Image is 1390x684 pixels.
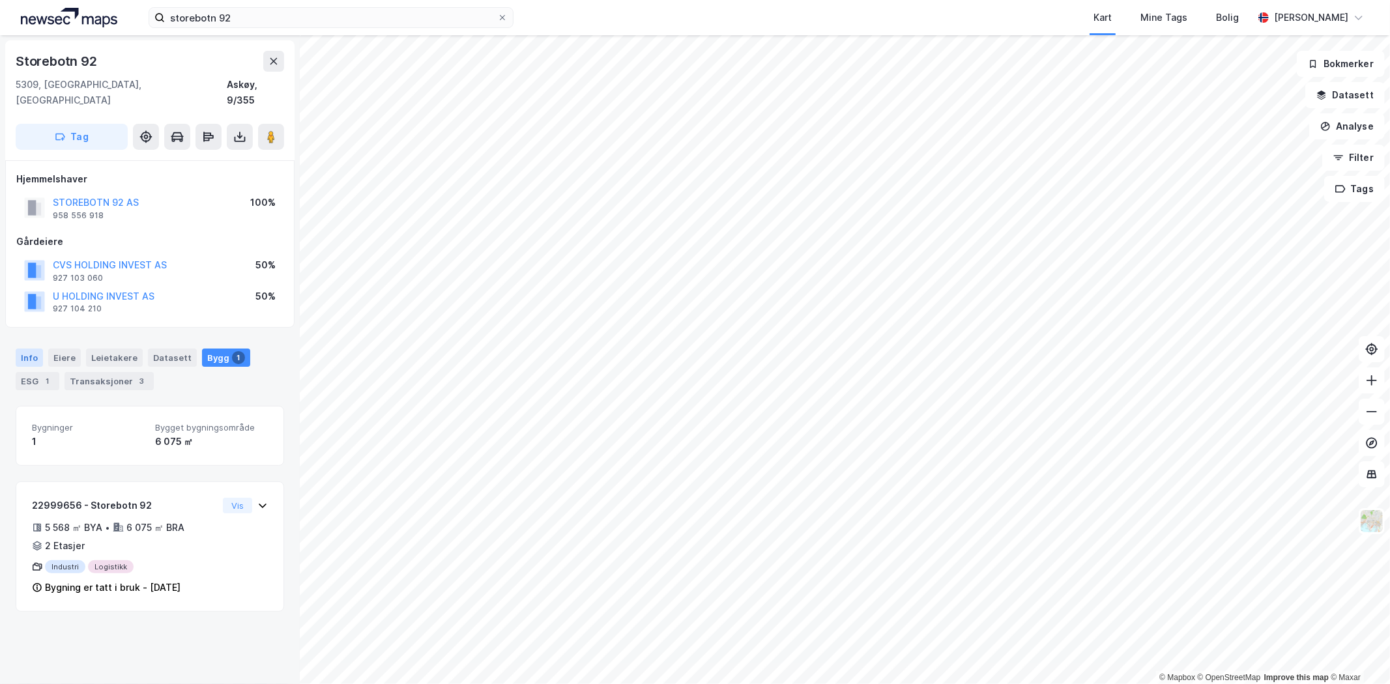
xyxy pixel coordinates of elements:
[148,349,197,367] div: Datasett
[1093,10,1112,25] div: Kart
[1325,621,1390,684] iframe: Chat Widget
[223,498,252,513] button: Vis
[32,434,145,449] div: 1
[1198,673,1261,682] a: OpenStreetMap
[32,422,145,433] span: Bygninger
[1297,51,1385,77] button: Bokmerker
[86,349,143,367] div: Leietakere
[1216,10,1239,25] div: Bolig
[32,498,218,513] div: 22999656 - Storebotn 92
[1359,509,1384,534] img: Z
[21,8,117,27] img: logo.a4113a55bc3d86da70a041830d287a7e.svg
[16,349,43,367] div: Info
[45,538,85,554] div: 2 Etasjer
[65,372,154,390] div: Transaksjoner
[232,351,245,364] div: 1
[45,520,102,535] div: 5 568 ㎡ BYA
[155,422,268,433] span: Bygget bygningsområde
[1324,176,1385,202] button: Tags
[1159,673,1195,682] a: Mapbox
[126,520,184,535] div: 6 075 ㎡ BRA
[53,210,104,221] div: 958 556 918
[16,51,100,72] div: Storebotn 92
[53,304,102,314] div: 927 104 210
[1322,145,1385,171] button: Filter
[202,349,250,367] div: Bygg
[1309,113,1385,139] button: Analyse
[16,234,283,249] div: Gårdeiere
[165,8,497,27] input: Søk på adresse, matrikkel, gårdeiere, leietakere eller personer
[1264,673,1329,682] a: Improve this map
[41,375,54,388] div: 1
[255,289,276,304] div: 50%
[16,124,128,150] button: Tag
[1325,621,1390,684] div: Kontrollprogram for chat
[250,195,276,210] div: 100%
[16,171,283,187] div: Hjemmelshaver
[1305,82,1385,108] button: Datasett
[48,349,81,367] div: Eiere
[1140,10,1187,25] div: Mine Tags
[155,434,268,449] div: 6 075 ㎡
[105,522,110,533] div: •
[255,257,276,273] div: 50%
[45,580,181,595] div: Bygning er tatt i bruk - [DATE]
[16,372,59,390] div: ESG
[227,77,284,108] div: Askøy, 9/355
[136,375,149,388] div: 3
[16,77,227,108] div: 5309, [GEOGRAPHIC_DATA], [GEOGRAPHIC_DATA]
[53,273,103,283] div: 927 103 060
[1274,10,1348,25] div: [PERSON_NAME]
